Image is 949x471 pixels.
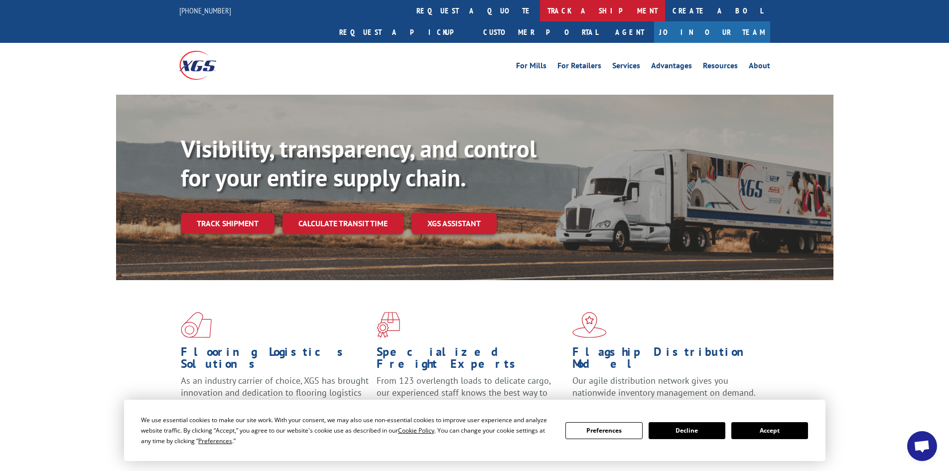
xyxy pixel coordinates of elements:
[124,400,825,461] div: Cookie Consent Prompt
[731,422,808,439] button: Accept
[282,213,404,234] a: Calculate transit time
[565,422,642,439] button: Preferences
[749,62,770,73] a: About
[179,5,231,15] a: [PHONE_NUMBER]
[572,346,761,375] h1: Flagship Distribution Model
[181,375,369,410] span: As an industry carrier of choice, XGS has brought innovation and dedication to flooring logistics...
[605,21,654,43] a: Agent
[181,346,369,375] h1: Flooring Logistics Solutions
[377,312,400,338] img: xgs-icon-focused-on-flooring-red
[198,437,232,445] span: Preferences
[572,312,607,338] img: xgs-icon-flagship-distribution-model-red
[181,312,212,338] img: xgs-icon-total-supply-chain-intelligence-red
[612,62,640,73] a: Services
[703,62,738,73] a: Resources
[141,415,553,446] div: We use essential cookies to make our site work. With your consent, we may also use non-essential ...
[181,133,537,193] b: Visibility, transparency, and control for your entire supply chain.
[649,422,725,439] button: Decline
[377,375,565,419] p: From 123 overlength loads to delicate cargo, our experienced staff knows the best way to move you...
[398,426,434,435] span: Cookie Policy
[516,62,546,73] a: For Mills
[181,213,274,234] a: Track shipment
[411,213,497,234] a: XGS ASSISTANT
[476,21,605,43] a: Customer Portal
[572,375,756,398] span: Our agile distribution network gives you nationwide inventory management on demand.
[377,346,565,375] h1: Specialized Freight Experts
[654,21,770,43] a: Join Our Team
[332,21,476,43] a: Request a pickup
[651,62,692,73] a: Advantages
[557,62,601,73] a: For Retailers
[907,431,937,461] div: Open chat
